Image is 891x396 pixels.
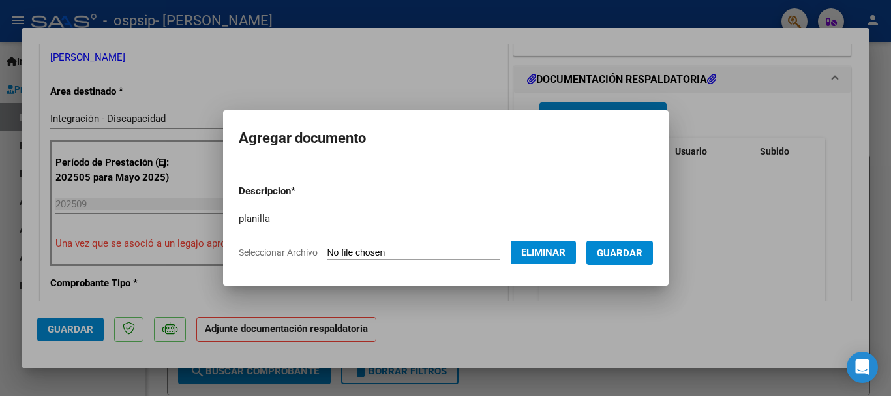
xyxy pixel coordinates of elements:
[586,241,653,265] button: Guardar
[521,247,566,258] span: Eliminar
[597,247,642,259] span: Guardar
[239,126,653,151] h2: Agregar documento
[847,352,878,383] div: Open Intercom Messenger
[511,241,576,264] button: Eliminar
[239,184,363,199] p: Descripcion
[239,247,318,258] span: Seleccionar Archivo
